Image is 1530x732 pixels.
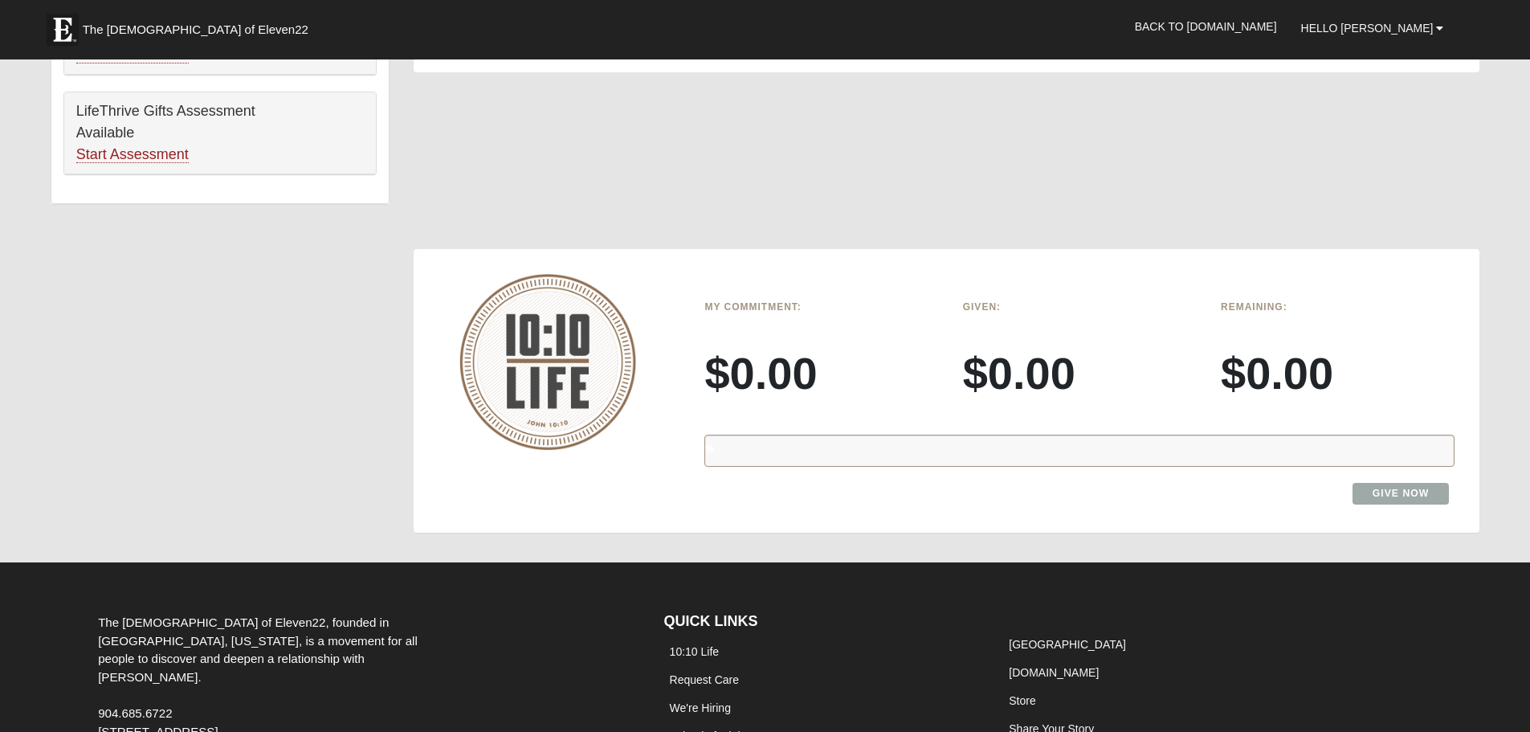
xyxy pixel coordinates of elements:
a: Request Care [670,673,739,686]
h6: My Commitment: [704,301,938,313]
a: Store [1009,694,1035,707]
div: LifeThrive Gifts Assessment Available [64,92,376,174]
img: Eleven22 logo [47,14,79,46]
a: 10:10 Life [670,645,720,658]
a: Start Assessment [76,47,189,63]
span: The [DEMOGRAPHIC_DATA] of Eleven22 [83,22,308,38]
a: [DOMAIN_NAME] [1009,666,1099,679]
a: We're Hiring [670,701,731,714]
h6: Remaining: [1221,301,1455,313]
h3: $0.00 [704,346,938,400]
h3: $0.00 [963,346,1197,400]
a: Start Assessment [76,146,189,163]
h6: Given: [963,301,1197,313]
a: Hello [PERSON_NAME] [1289,8,1456,48]
h3: $0.00 [1221,346,1455,400]
a: The [DEMOGRAPHIC_DATA] of Eleven22 [39,6,360,46]
a: [GEOGRAPHIC_DATA] [1009,638,1126,651]
span: Hello [PERSON_NAME] [1301,22,1434,35]
img: 10-10-Life-logo-round-no-scripture.png [459,274,636,450]
a: Back to [DOMAIN_NAME] [1123,6,1289,47]
h4: QUICK LINKS [664,613,980,631]
a: Give Now [1353,483,1450,505]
